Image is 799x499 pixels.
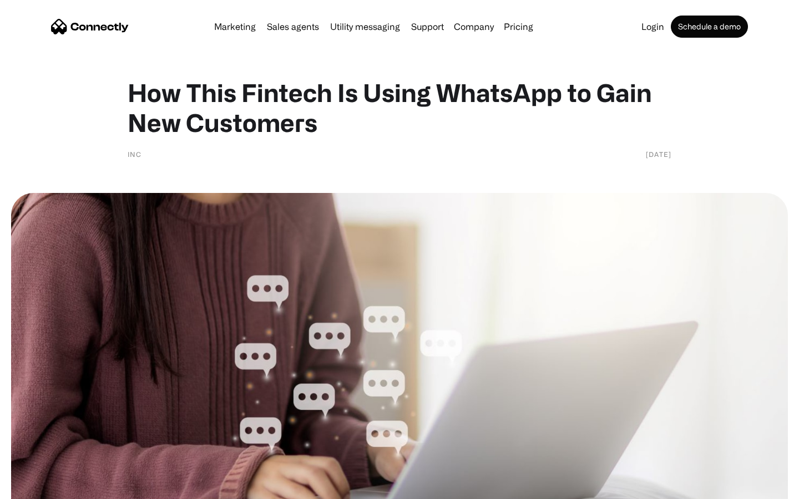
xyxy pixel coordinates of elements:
[262,22,323,31] a: Sales agents
[51,18,129,35] a: home
[128,78,671,138] h1: How This Fintech Is Using WhatsApp to Gain New Customers
[646,149,671,160] div: [DATE]
[128,149,141,160] div: INC
[454,19,494,34] div: Company
[210,22,260,31] a: Marketing
[451,19,497,34] div: Company
[637,22,669,31] a: Login
[671,16,748,38] a: Schedule a demo
[407,22,448,31] a: Support
[11,480,67,495] aside: Language selected: English
[22,480,67,495] ul: Language list
[499,22,538,31] a: Pricing
[326,22,404,31] a: Utility messaging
